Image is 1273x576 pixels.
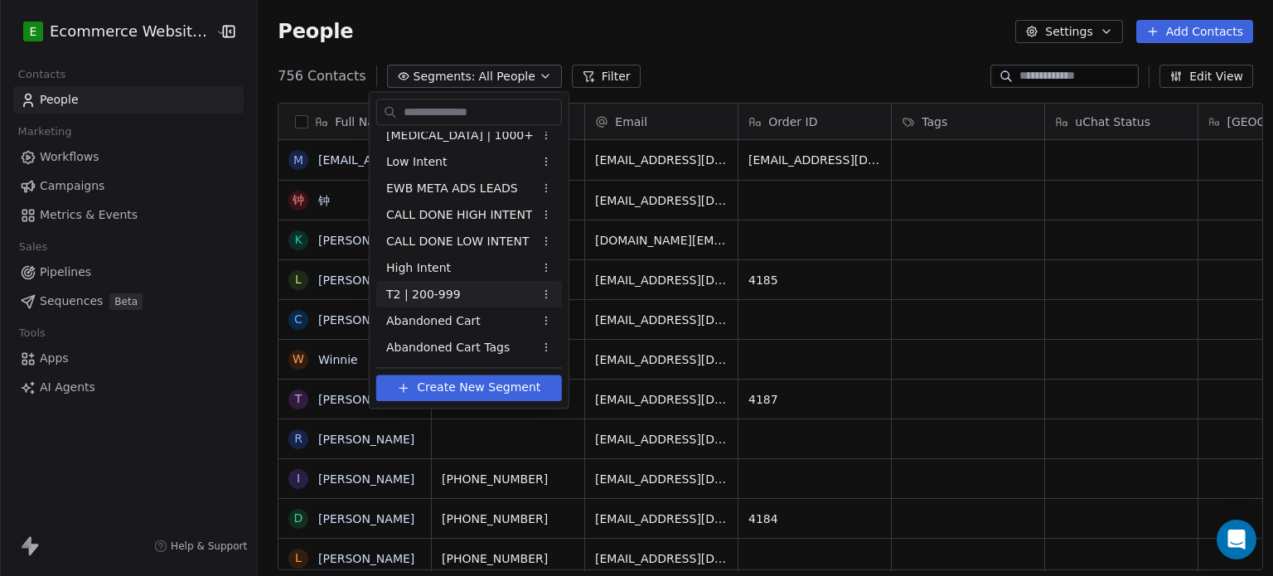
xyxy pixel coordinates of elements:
span: EWB META ADS LEADS [386,180,518,197]
span: 4185 [748,272,778,288]
span: [EMAIL_ADDRESS][DOMAIN_NAME] [595,550,728,567]
span: [EMAIL_ADDRESS][DOMAIN_NAME] [595,471,728,487]
span: [EMAIL_ADDRESS][DOMAIN_NAME] [748,152,881,168]
span: [MEDICAL_DATA] | 1000+ [386,127,534,144]
span: [EMAIL_ADDRESS][DOMAIN_NAME] [595,192,728,209]
span: [EMAIL_ADDRESS][DOMAIN_NAME] [595,272,728,288]
span: 4184 [748,511,778,527]
span: [PHONE_NUMBER] [442,550,548,567]
span: [EMAIL_ADDRESS][DOMAIN_NAME] [595,351,728,368]
span: [EMAIL_ADDRESS][DOMAIN_NAME] [595,312,728,328]
button: Create New Segment [376,375,562,401]
span: Create New Segment [417,380,540,397]
span: CALL DONE HIGH INTENT [386,206,532,224]
span: [EMAIL_ADDRESS][DOMAIN_NAME] [595,431,728,448]
span: Low Intent [386,153,448,171]
span: Abandoned Cart [386,312,481,330]
span: [EMAIL_ADDRESS][DOMAIN_NAME] [595,511,728,527]
span: High Intent [386,259,451,277]
span: [EMAIL_ADDRESS][DOMAIN_NAME] [595,152,728,168]
span: T2 | 200-999 [386,286,461,303]
span: [EMAIL_ADDRESS][DOMAIN_NAME] [595,391,728,408]
span: [PHONE_NUMBER] [442,511,548,527]
span: [DOMAIN_NAME][EMAIL_ADDRESS][DOMAIN_NAME] [595,232,728,249]
span: 4187 [748,391,778,408]
span: CALL DONE LOW INTENT [386,233,530,250]
span: [PHONE_NUMBER] [442,471,548,487]
span: Abandoned Cart Tags [386,339,510,356]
